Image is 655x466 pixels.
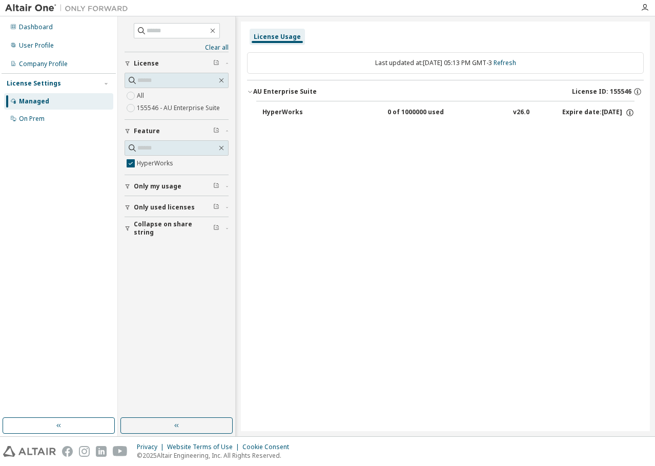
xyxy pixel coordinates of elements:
[134,220,213,237] span: Collapse on share string
[262,101,634,124] button: HyperWorks0 of 1000000 usedv26.0Expire date:[DATE]
[19,41,54,50] div: User Profile
[387,108,480,117] div: 0 of 1000000 used
[513,108,529,117] div: v26.0
[247,52,644,74] div: Last updated at: [DATE] 05:13 PM GMT-3
[137,102,222,114] label: 155546 - AU Enterprise Suite
[562,108,634,117] div: Expire date: [DATE]
[213,59,219,68] span: Clear filter
[125,217,229,240] button: Collapse on share string
[137,90,146,102] label: All
[254,33,301,41] div: License Usage
[19,115,45,123] div: On Prem
[572,88,631,96] span: License ID: 155546
[247,80,644,103] button: AU Enterprise SuiteLicense ID: 155546
[137,443,167,451] div: Privacy
[19,97,49,105] div: Managed
[137,157,175,170] label: HyperWorks
[96,446,107,457] img: linkedin.svg
[7,79,61,88] div: License Settings
[5,3,133,13] img: Altair One
[62,446,73,457] img: facebook.svg
[125,44,229,52] a: Clear all
[125,196,229,219] button: Only used licenses
[213,224,219,232] span: Clear filter
[137,451,295,460] p: © 2025 Altair Engineering, Inc. All Rights Reserved.
[3,446,56,457] img: altair_logo.svg
[134,59,159,68] span: License
[19,60,68,68] div: Company Profile
[242,443,295,451] div: Cookie Consent
[213,203,219,211] span: Clear filter
[79,446,90,457] img: instagram.svg
[167,443,242,451] div: Website Terms of Use
[19,23,53,31] div: Dashboard
[134,182,181,190] span: Only my usage
[134,127,160,135] span: Feature
[262,108,355,117] div: HyperWorks
[125,175,229,198] button: Only my usage
[213,127,219,135] span: Clear filter
[253,88,317,96] div: AU Enterprise Suite
[125,120,229,142] button: Feature
[134,203,195,211] span: Only used licenses
[213,182,219,190] span: Clear filter
[113,446,128,457] img: youtube.svg
[125,52,229,75] button: License
[494,58,516,67] a: Refresh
